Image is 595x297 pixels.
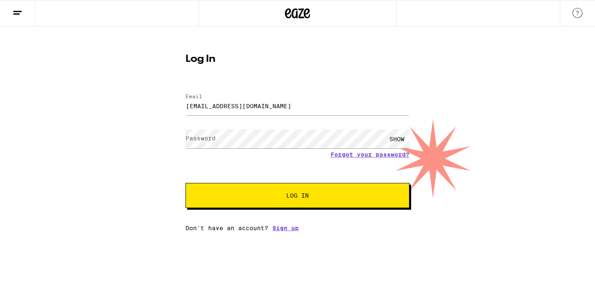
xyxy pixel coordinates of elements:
[272,225,299,231] a: Sign up
[186,225,409,231] div: Don't have an account?
[186,135,216,142] label: Password
[186,96,409,115] input: Email
[331,151,409,158] a: Forgot your password?
[186,183,409,208] button: Log In
[186,94,202,99] label: Email
[186,54,409,64] h1: Log In
[286,193,309,198] span: Log In
[384,129,409,148] div: SHOW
